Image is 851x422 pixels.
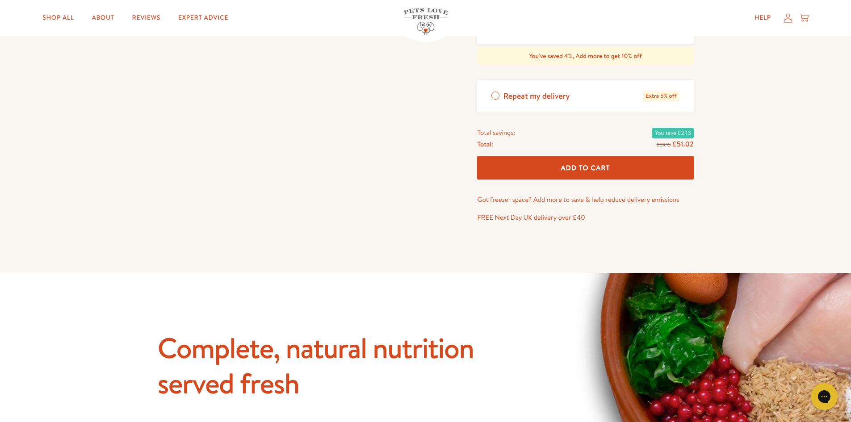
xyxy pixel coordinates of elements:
[171,9,235,27] a: Expert Advice
[652,128,693,138] span: You save £2.13
[657,141,671,148] s: £53.15
[747,9,778,27] a: Help
[672,139,693,149] span: £51.02
[806,380,842,413] iframe: Gorgias live chat messenger
[403,8,448,35] img: Pets Love Fresh
[477,138,493,150] span: Total:
[643,91,679,102] span: Extra 5% off
[477,194,693,205] p: Got freezer space? Add more to save & help reduce delivery emissions
[84,9,121,27] a: About
[158,330,515,401] h2: Complete, natural nutrition served fresh
[477,212,693,223] p: FREE Next Day UK delivery over £40
[125,9,168,27] a: Reviews
[477,156,693,180] button: Add To Cart
[35,9,81,27] a: Shop All
[503,91,570,102] span: Repeat my delivery
[477,47,693,65] div: You've saved 4%, Add more to get 10% off
[561,163,610,172] span: Add To Cart
[477,127,515,138] span: Total savings:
